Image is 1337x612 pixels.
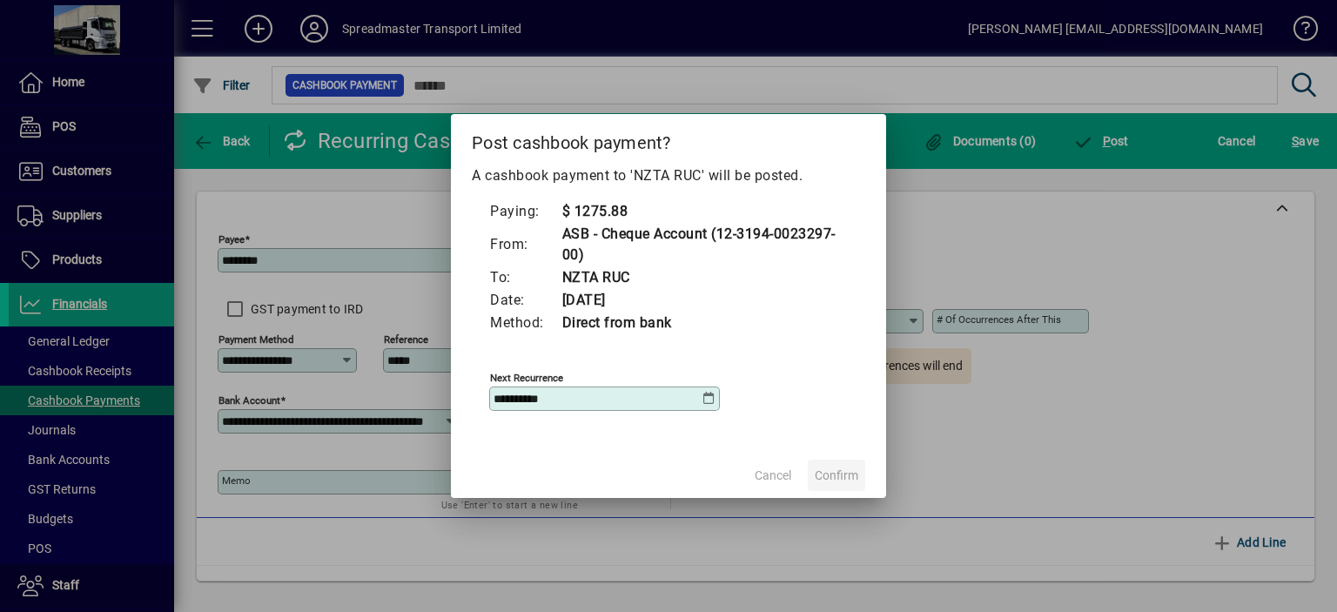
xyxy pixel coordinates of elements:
td: Date: [489,289,561,312]
td: From: [489,223,561,266]
mat-label: Next recurrence [490,372,563,384]
td: $ 1275.88 [561,200,849,223]
p: A cashbook payment to 'NZTA RUC' will be posted. [472,165,865,186]
td: Direct from bank [561,312,849,334]
td: To: [489,266,561,289]
td: NZTA RUC [561,266,849,289]
td: [DATE] [561,289,849,312]
h2: Post cashbook payment? [451,114,886,165]
td: Paying: [489,200,561,223]
td: Method: [489,312,561,334]
td: ASB - Cheque Account (12-3194-0023297-00) [561,223,849,266]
